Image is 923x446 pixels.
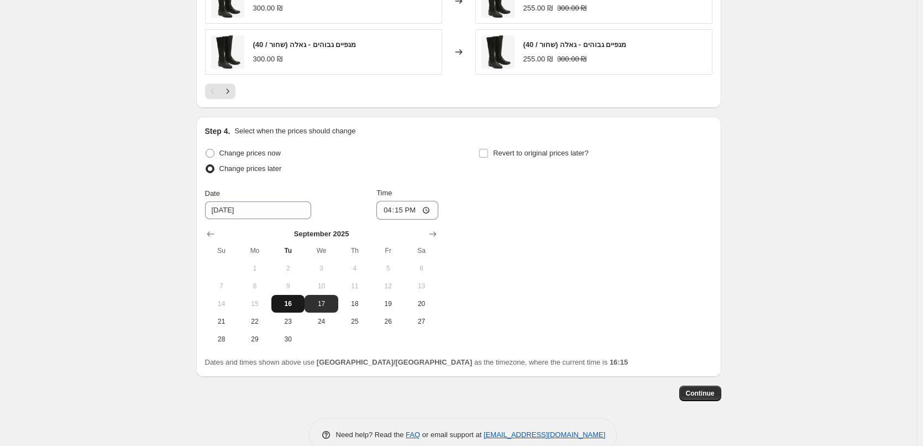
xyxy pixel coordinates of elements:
[409,299,433,308] span: 20
[205,201,311,219] input: 9/16/2025
[309,317,333,326] span: 24
[371,313,405,330] button: Friday September 26 2025
[205,295,238,313] button: Sunday September 14 2025
[243,246,267,255] span: Mo
[276,264,300,273] span: 2
[238,277,271,295] button: Monday September 8 2025
[238,260,271,277] button: Monday September 1 2025
[271,260,305,277] button: Tuesday September 2 2025
[610,358,628,366] b: 16:15
[203,226,218,242] button: Show previous month, August 2025
[376,317,400,326] span: 26
[409,246,433,255] span: Sa
[409,282,433,291] span: 13
[243,317,267,326] span: 22
[686,389,715,398] span: Continue
[376,189,392,197] span: Time
[338,313,371,330] button: Thursday September 25 2025
[309,246,333,255] span: We
[406,431,420,439] a: FAQ
[276,335,300,344] span: 30
[409,264,433,273] span: 6
[343,282,367,291] span: 11
[336,431,406,439] span: Need help? Read the
[271,277,305,295] button: Tuesday September 9 2025
[371,295,405,313] button: Friday September 19 2025
[338,242,371,260] th: Thursday
[205,84,235,99] nav: Pagination
[209,282,234,291] span: 7
[209,299,234,308] span: 14
[343,317,367,326] span: 25
[557,3,586,14] strike: 300.00 ₪
[376,201,438,220] input: 12:00
[405,313,438,330] button: Saturday September 27 2025
[305,260,338,277] button: Wednesday September 3 2025
[243,282,267,291] span: 8
[205,330,238,348] button: Sunday September 28 2025
[253,3,282,14] div: 300.00 ₪
[305,277,338,295] button: Wednesday September 10 2025
[409,317,433,326] span: 27
[253,54,282,65] div: 300.00 ₪
[205,313,238,330] button: Sunday September 21 2025
[557,54,586,65] strike: 300.00 ₪
[376,246,400,255] span: Fr
[276,282,300,291] span: 9
[209,246,234,255] span: Su
[420,431,484,439] span: or email support at
[243,299,267,308] span: 15
[211,35,244,69] img: 103755001_2_80x.webp
[205,277,238,295] button: Sunday September 7 2025
[405,242,438,260] th: Saturday
[209,335,234,344] span: 28
[309,299,333,308] span: 17
[338,260,371,277] button: Thursday September 4 2025
[276,317,300,326] span: 23
[309,282,333,291] span: 10
[238,295,271,313] button: Monday September 15 2025
[238,313,271,330] button: Monday September 22 2025
[523,54,553,65] div: 255.00 ₪
[679,386,721,401] button: Continue
[376,282,400,291] span: 12
[343,264,367,273] span: 4
[338,295,371,313] button: Thursday September 18 2025
[523,3,553,14] div: 255.00 ₪
[238,242,271,260] th: Monday
[425,226,440,242] button: Show next month, October 2025
[271,242,305,260] th: Tuesday
[376,299,400,308] span: 19
[205,189,220,198] span: Date
[305,242,338,260] th: Wednesday
[484,431,605,439] a: [EMAIL_ADDRESS][DOMAIN_NAME]
[243,335,267,344] span: 29
[243,264,267,273] span: 1
[271,330,305,348] button: Tuesday September 30 2025
[205,358,628,366] span: Dates and times shown above use as the timezone, where the current time is
[219,164,282,173] span: Change prices later
[305,295,338,313] button: Wednesday September 17 2025
[209,317,234,326] span: 21
[276,299,300,308] span: 16
[493,149,589,157] span: Revert to original prices later?
[376,264,400,273] span: 5
[276,246,300,255] span: Tu
[405,295,438,313] button: Saturday September 20 2025
[253,40,356,49] span: מגפיים גבוהים - גאלה (שחור / 40)
[405,260,438,277] button: Saturday September 6 2025
[234,126,355,137] p: Select when the prices should change
[338,277,371,295] button: Thursday September 11 2025
[371,260,405,277] button: Friday September 5 2025
[271,295,305,313] button: Today Tuesday September 16 2025
[343,246,367,255] span: Th
[405,277,438,295] button: Saturday September 13 2025
[343,299,367,308] span: 18
[220,84,235,99] button: Next
[309,264,333,273] span: 3
[371,242,405,260] th: Friday
[305,313,338,330] button: Wednesday September 24 2025
[205,242,238,260] th: Sunday
[481,35,515,69] img: 103755001_2_80x.webp
[371,277,405,295] button: Friday September 12 2025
